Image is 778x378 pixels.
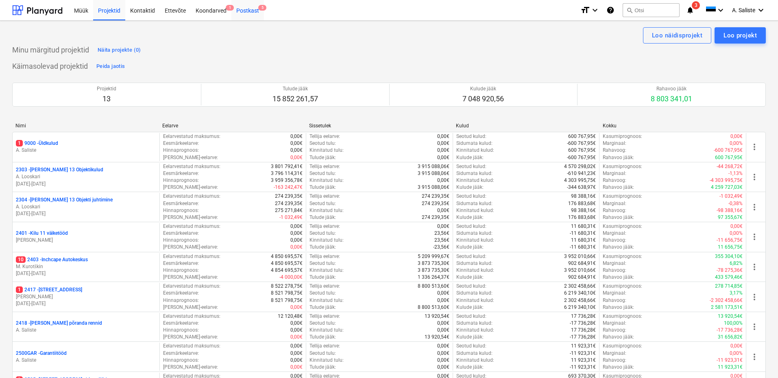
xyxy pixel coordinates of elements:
p: Seotud tulu : [309,320,336,327]
p: 275 271,84€ [275,207,303,214]
p: Kinnitatud tulu : [309,207,344,214]
p: Kinnitatud kulud : [456,267,494,274]
iframe: Chat Widget [737,339,778,378]
p: 2 581 173,51€ [711,304,743,311]
p: 2401 - Kilu 11 väiketööd [16,230,68,237]
p: 0,00€ [290,244,303,251]
p: Kinnitatud kulud : [456,327,494,334]
p: 4 850 695,57€ [271,260,303,267]
p: 274 239,35€ [275,200,303,207]
p: Kasumiprognoos : [603,283,642,290]
p: [PERSON_NAME]-eelarve : [163,244,218,251]
p: Eelarvestatud maksumus : [163,163,220,170]
p: 0,00€ [437,327,449,334]
button: Näita projekte (0) [96,44,143,57]
p: 0,00€ [290,133,303,140]
p: Eelarvestatud maksumus : [163,193,220,200]
p: 0,00% [730,140,743,147]
p: Seotud kulud : [456,223,486,230]
p: Sidumata kulud : [456,290,493,297]
p: 0,00€ [437,154,449,161]
p: 0,00€ [437,207,449,214]
div: Näita projekte (0) [98,46,141,55]
p: 98 388,16€ [571,207,596,214]
p: Rahavoo jääk [651,85,692,92]
p: 0,00€ [437,177,449,184]
p: 0,00€ [437,147,449,154]
p: -163 242,47€ [274,184,303,191]
p: 13 [97,94,116,104]
p: 17 736,28€ [571,313,596,320]
p: Hinnaprognoos : [163,207,199,214]
p: Seotud tulu : [309,140,336,147]
p: -44 268,72€ [717,163,743,170]
p: Seotud tulu : [309,260,336,267]
p: 2303 - [PERSON_NAME] 13 Objektikulud [16,166,103,173]
p: 3 915 088,06€ [418,170,449,177]
p: -78 275,36€ [717,267,743,274]
p: 278 714,85€ [715,283,743,290]
p: 0,00€ [290,230,303,237]
p: 11 680,31€ [571,237,596,244]
p: Tulude jääk : [309,214,336,221]
div: Loo näidisprojekt [652,30,702,41]
p: 600 767,95€ [715,154,743,161]
p: Tellija eelarve : [309,223,340,230]
i: keyboard_arrow_down [756,5,766,15]
p: Sidumata kulud : [456,320,493,327]
p: Rahavoo jääk : [603,274,634,281]
p: 98 388,16€ [571,193,596,200]
p: Rahavoog : [603,147,626,154]
span: more_vert [750,202,759,212]
div: Sissetulek [309,123,449,129]
p: 4 259 727,03€ [711,184,743,191]
p: 5 209 999,67€ [418,253,449,260]
p: Kulude jääk : [456,244,484,251]
p: 2403 - Inchcape Autokeskus [16,256,88,263]
p: Tellija eelarve : [309,313,340,320]
p: 0,00€ [290,147,303,154]
p: 0,00€ [290,304,303,311]
span: more_vert [750,322,759,332]
div: 102403 -Inchcape AutokeskusM. Kurotškin[DATE]-[DATE] [16,256,156,277]
i: Abikeskus [606,5,615,15]
p: Kinnitatud kulud : [456,297,494,304]
p: 1 336 264,37€ [418,274,449,281]
p: [PERSON_NAME]-eelarve : [163,304,218,311]
p: 8 800 513,60€ [418,304,449,311]
p: Kinnitatud kulud : [456,237,494,244]
p: 3 796 114,31€ [271,170,303,177]
p: Kinnitatud kulud : [456,207,494,214]
p: [PERSON_NAME] [16,237,156,244]
p: Kulude jääk : [456,304,484,311]
p: Tulude jääk : [309,154,336,161]
span: A. Saliste [732,7,755,13]
p: Kinnitatud tulu : [309,147,344,154]
p: Marginaal : [603,230,626,237]
p: Sidumata kulud : [456,140,493,147]
p: Rahavoog : [603,327,626,334]
div: 2500GAR -GarantiitöödA. Saliste [16,350,156,364]
p: 8 800 513,60€ [418,283,449,290]
p: -4 303 995,75€ [710,177,743,184]
p: 3,17% [730,290,743,297]
p: -17 736,28€ [717,327,743,334]
p: 0,00€ [437,140,449,147]
p: Seotud kulud : [456,193,486,200]
p: 4 303 995,75€ [564,177,596,184]
p: A. Saliste [16,147,156,154]
div: Kokku [603,123,743,129]
p: Kinnitatud tulu : [309,327,344,334]
p: Hinnaprognoos : [163,297,199,304]
p: -600 767,95€ [567,140,596,147]
p: Kulude jääk : [456,214,484,221]
p: 13 920,54€ [425,313,449,320]
p: Rahavoo jääk : [603,214,634,221]
p: [DATE] - [DATE] [16,270,156,277]
p: 0,00€ [730,133,743,140]
p: Minu märgitud projektid [12,45,89,55]
p: Tellija eelarve : [309,193,340,200]
p: Kinnitatud kulud : [456,177,494,184]
p: 8 521 798,75€ [271,290,303,297]
p: [PERSON_NAME] [16,293,156,300]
